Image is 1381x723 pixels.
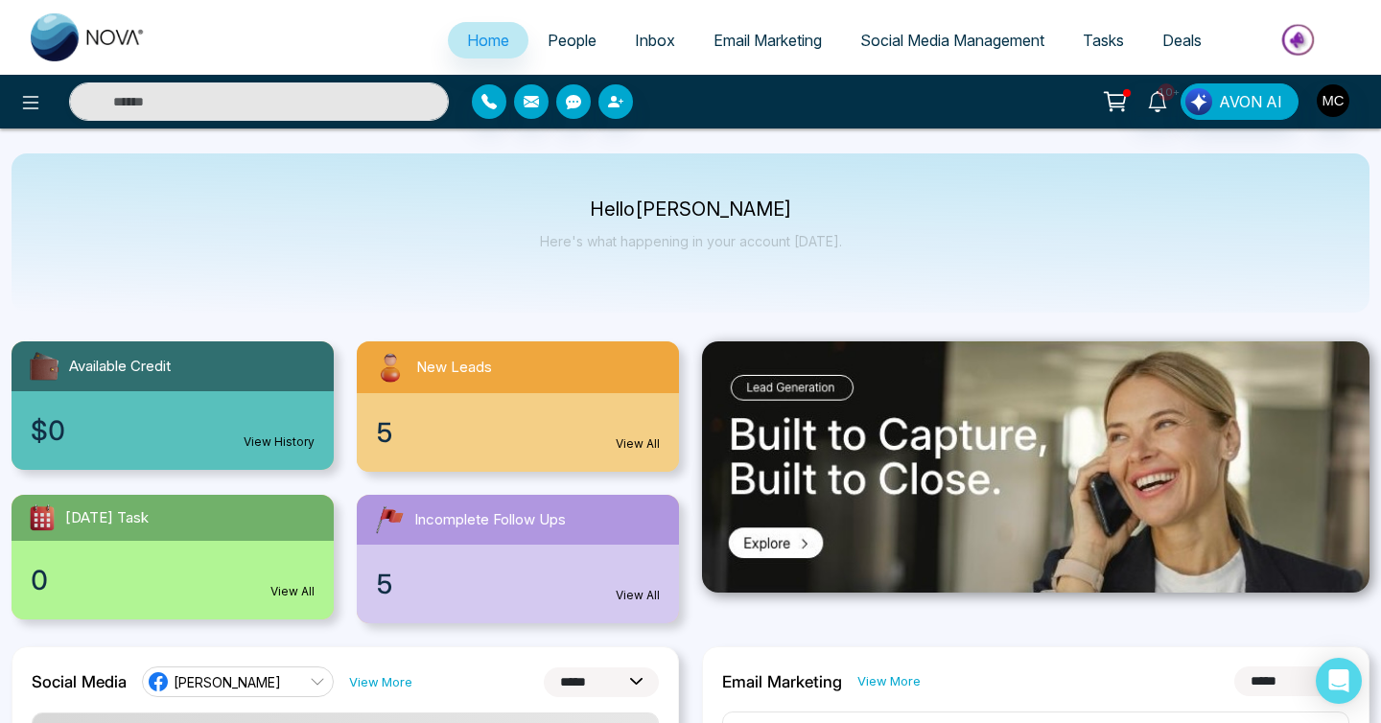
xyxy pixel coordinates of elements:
button: AVON AI [1181,83,1299,120]
span: Home [467,31,509,50]
a: View All [616,587,660,604]
span: $0 [31,410,65,451]
p: Hello [PERSON_NAME] [540,201,842,218]
span: [PERSON_NAME] [174,673,281,691]
span: Social Media Management [860,31,1044,50]
img: todayTask.svg [27,502,58,533]
a: Inbox [616,22,694,58]
img: User Avatar [1317,84,1349,117]
span: 10+ [1158,83,1175,101]
img: availableCredit.svg [27,349,61,384]
span: 5 [376,564,393,604]
span: [DATE] Task [65,507,149,529]
span: People [548,31,597,50]
span: Incomplete Follow Ups [414,509,566,531]
a: Email Marketing [694,22,841,58]
a: Tasks [1064,22,1143,58]
img: newLeads.svg [372,349,409,385]
p: Here's what happening in your account [DATE]. [540,233,842,249]
a: Deals [1143,22,1221,58]
a: View History [244,433,315,451]
span: 0 [31,560,48,600]
span: Tasks [1083,31,1124,50]
a: View All [270,583,315,600]
img: followUps.svg [372,502,407,537]
img: . [702,341,1369,593]
a: View More [349,673,412,691]
h2: Email Marketing [722,672,842,691]
span: Email Marketing [714,31,822,50]
span: Inbox [635,31,675,50]
a: Social Media Management [841,22,1064,58]
a: Incomplete Follow Ups5View All [345,495,690,623]
a: View More [857,672,921,690]
span: New Leads [416,357,492,379]
a: People [528,22,616,58]
span: Available Credit [69,356,171,378]
img: Lead Flow [1185,88,1212,115]
a: View All [616,435,660,453]
h2: Social Media [32,672,127,691]
span: AVON AI [1219,90,1282,113]
img: Nova CRM Logo [31,13,146,61]
div: Open Intercom Messenger [1316,658,1362,704]
span: 5 [376,412,393,453]
span: Deals [1162,31,1202,50]
a: Home [448,22,528,58]
a: New Leads5View All [345,341,690,472]
a: 10+ [1135,83,1181,117]
img: Market-place.gif [1230,18,1369,61]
